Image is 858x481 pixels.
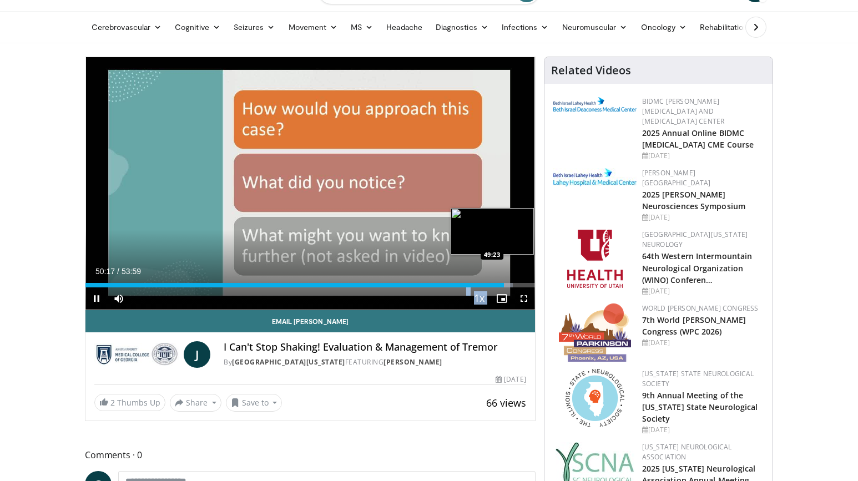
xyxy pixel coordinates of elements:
div: By FEATURING [224,357,526,367]
button: Save to [226,394,282,412]
span: 2 [110,397,115,408]
a: 7th World [PERSON_NAME] Congress (WPC 2026) [642,315,746,337]
video-js: Video Player [85,57,535,310]
div: [DATE] [642,425,764,435]
span: Comments 0 [85,448,536,462]
a: Movement [282,16,345,38]
div: [DATE] [642,286,764,296]
a: 2 Thumbs Up [94,394,165,411]
a: Rehabilitation [693,16,754,38]
span: 53:59 [122,267,141,276]
img: 71a8b48c-8850-4916-bbdd-e2f3ccf11ef9.png.150x105_q85_autocrop_double_scale_upscale_version-0.2.png [566,369,624,427]
a: 64th Western Intermountain Neurological Organization (WINO) Conferen… [642,251,753,285]
div: [DATE] [642,212,764,222]
a: Cerebrovascular [85,16,168,38]
button: Mute [108,287,130,310]
a: BIDMC [PERSON_NAME][MEDICAL_DATA] and [MEDICAL_DATA] Center [642,97,725,126]
a: Seizures [227,16,282,38]
a: 9th Annual Meeting of the [US_STATE] State Neurological Society [642,390,758,424]
img: e7977282-282c-4444-820d-7cc2733560fd.jpg.150x105_q85_autocrop_double_scale_upscale_version-0.2.jpg [553,168,637,186]
a: Email [PERSON_NAME] [85,310,535,332]
a: [US_STATE] State Neurological Society [642,369,754,388]
a: J [184,341,210,368]
button: Playback Rate [468,287,491,310]
a: [PERSON_NAME] [383,357,442,367]
button: Pause [85,287,108,310]
div: [DATE] [642,338,764,348]
button: Enable picture-in-picture mode [491,287,513,310]
div: [DATE] [496,374,526,384]
a: Oncology [634,16,694,38]
a: MS [344,16,380,38]
a: [US_STATE] Neurological Association [642,442,732,462]
button: Share [170,394,221,412]
img: f6362829-b0a3-407d-a044-59546adfd345.png.150x105_q85_autocrop_double_scale_upscale_version-0.2.png [567,230,623,288]
img: Medical College of Georgia - Augusta University [94,341,179,368]
img: 16fe1da8-a9a0-4f15-bd45-1dd1acf19c34.png.150x105_q85_autocrop_double_scale_upscale_version-0.2.png [559,303,631,362]
span: 66 views [486,396,526,409]
a: 2025 Annual Online BIDMC [MEDICAL_DATA] CME Course [642,128,754,150]
img: c96b19ec-a48b-46a9-9095-935f19585444.png.150x105_q85_autocrop_double_scale_upscale_version-0.2.png [553,97,637,112]
a: Headache [380,16,429,38]
span: 50:17 [95,267,115,276]
a: 2025 [PERSON_NAME] Neurosciences Symposium [642,189,745,211]
a: Infections [495,16,556,38]
a: World [PERSON_NAME] Congress [642,303,759,313]
button: Fullscreen [513,287,535,310]
a: [GEOGRAPHIC_DATA][US_STATE] [232,357,345,367]
a: Diagnostics [429,16,495,38]
span: / [117,267,119,276]
img: image.jpeg [451,208,534,255]
h4: I Can't Stop Shaking! Evaluation & Management of Tremor [224,341,526,353]
a: [PERSON_NAME][GEOGRAPHIC_DATA] [642,168,711,188]
div: Progress Bar [85,283,535,287]
a: Neuromuscular [556,16,634,38]
a: Cognitive [168,16,227,38]
h4: Related Videos [551,64,631,77]
div: [DATE] [642,151,764,161]
a: [GEOGRAPHIC_DATA][US_STATE] Neurology [642,230,748,249]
